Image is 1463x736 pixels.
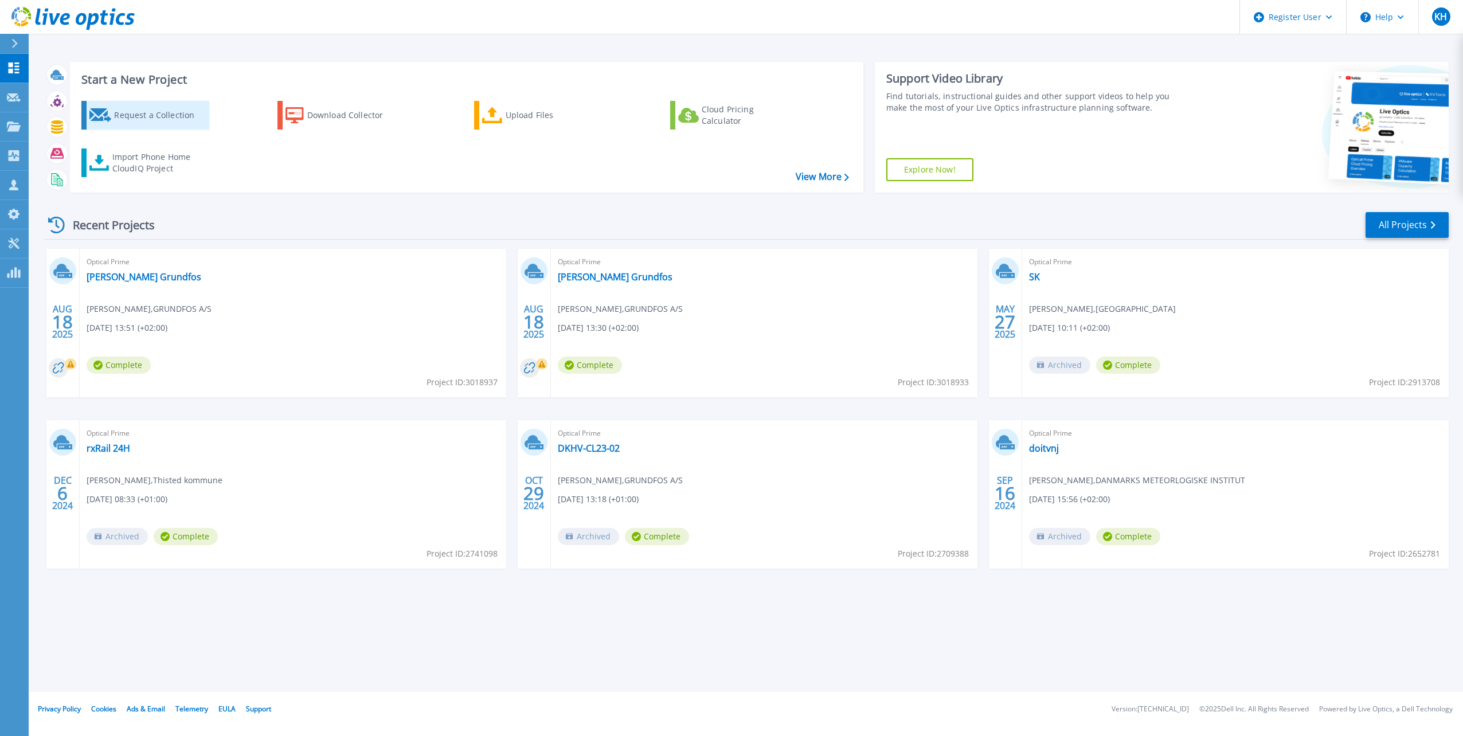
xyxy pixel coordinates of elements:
span: [PERSON_NAME] , DANMARKS METEORLOGISKE INSTITUT [1029,474,1245,487]
a: SK [1029,271,1040,283]
span: Project ID: 2913708 [1369,376,1440,389]
a: View More [796,171,849,182]
span: Complete [87,357,151,374]
span: Project ID: 2709388 [898,547,969,560]
a: Request a Collection [81,101,209,130]
div: MAY 2025 [994,301,1016,343]
span: [DATE] 13:30 (+02:00) [558,322,639,334]
a: Telemetry [175,704,208,714]
div: Find tutorials, instructional guides and other support videos to help you make the most of your L... [886,91,1183,113]
div: Cloud Pricing Calculator [702,104,793,127]
span: Optical Prime [87,427,499,440]
a: EULA [218,704,236,714]
li: © 2025 Dell Inc. All Rights Reserved [1199,706,1309,713]
span: Complete [1096,528,1160,545]
span: Project ID: 3018933 [898,376,969,389]
span: Optical Prime [558,256,971,268]
a: rxRail 24H [87,443,130,454]
li: Powered by Live Optics, a Dell Technology [1319,706,1453,713]
a: [PERSON_NAME] Grundfos [87,271,201,283]
a: Cookies [91,704,116,714]
a: DKHV-CL23-02 [558,443,620,454]
div: Import Phone Home CloudIQ Project [112,151,202,174]
span: 18 [52,317,73,327]
span: [DATE] 13:51 (+02:00) [87,322,167,334]
span: 6 [57,488,68,498]
a: Upload Files [474,101,602,130]
span: [PERSON_NAME] , [GEOGRAPHIC_DATA] [1029,303,1176,315]
h3: Start a New Project [81,73,848,86]
span: [PERSON_NAME] , GRUNDFOS A/S [558,303,683,315]
span: 16 [995,488,1015,498]
span: Project ID: 2741098 [427,547,498,560]
span: [PERSON_NAME] , GRUNDFOS A/S [87,303,212,315]
span: 29 [523,488,544,498]
div: Download Collector [307,104,399,127]
span: Archived [558,528,619,545]
span: Optical Prime [558,427,971,440]
span: [DATE] 15:56 (+02:00) [1029,493,1110,506]
span: [DATE] 08:33 (+01:00) [87,493,167,506]
div: OCT 2024 [523,472,545,514]
span: [DATE] 13:18 (+01:00) [558,493,639,506]
span: Complete [558,357,622,374]
a: All Projects [1366,212,1449,238]
div: Upload Files [506,104,597,127]
a: Cloud Pricing Calculator [670,101,798,130]
span: 18 [523,317,544,327]
div: Support Video Library [886,71,1183,86]
a: Download Collector [277,101,405,130]
span: Archived [1029,357,1090,374]
span: Archived [87,528,148,545]
li: Version: [TECHNICAL_ID] [1112,706,1189,713]
div: Request a Collection [114,104,206,127]
span: Complete [625,528,689,545]
span: 27 [995,317,1015,327]
span: Complete [1096,357,1160,374]
a: [PERSON_NAME] Grundfos [558,271,672,283]
div: AUG 2025 [52,301,73,343]
a: doitvnj [1029,443,1059,454]
a: Ads & Email [127,704,165,714]
div: DEC 2024 [52,472,73,514]
span: [PERSON_NAME] , GRUNDFOS A/S [558,474,683,487]
span: Optical Prime [87,256,499,268]
a: Privacy Policy [38,704,81,714]
span: KH [1434,12,1447,21]
span: [DATE] 10:11 (+02:00) [1029,322,1110,334]
span: Complete [154,528,218,545]
span: Project ID: 3018937 [427,376,498,389]
span: Optical Prime [1029,256,1442,268]
span: [PERSON_NAME] , Thisted kommune [87,474,222,487]
a: Explore Now! [886,158,973,181]
div: SEP 2024 [994,472,1016,514]
span: Optical Prime [1029,427,1442,440]
span: Archived [1029,528,1090,545]
div: Recent Projects [44,211,170,239]
a: Support [246,704,271,714]
div: AUG 2025 [523,301,545,343]
span: Project ID: 2652781 [1369,547,1440,560]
